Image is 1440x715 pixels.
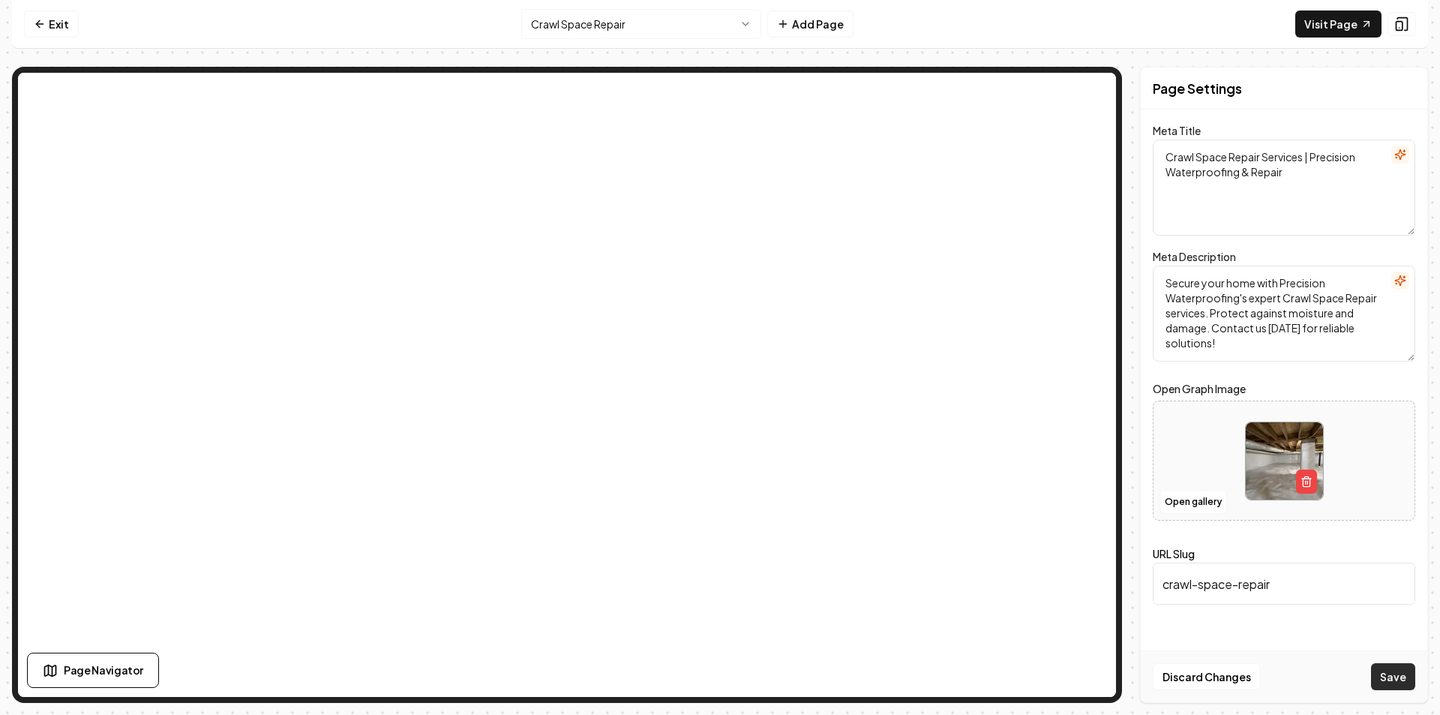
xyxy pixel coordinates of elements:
label: Meta Description [1153,250,1236,263]
button: Save [1371,663,1415,690]
button: Open gallery [1159,490,1227,514]
button: Discard Changes [1153,663,1261,690]
img: image [1246,422,1323,500]
label: Open Graph Image [1153,380,1415,398]
a: Visit Page [1295,11,1381,38]
button: Add Page [767,11,853,38]
a: Exit [24,11,79,38]
span: Page Navigator [64,662,143,678]
label: URL Slug [1153,547,1195,560]
label: Meta Title [1153,124,1201,137]
button: Page Navigator [27,653,159,688]
h2: Page Settings [1153,78,1242,99]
